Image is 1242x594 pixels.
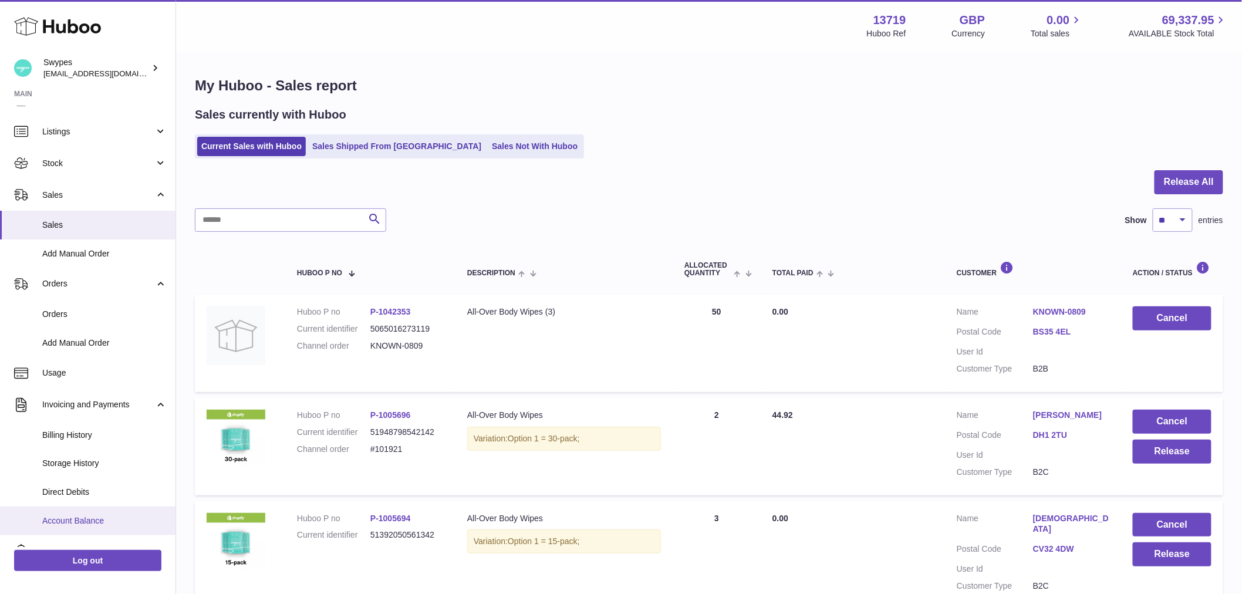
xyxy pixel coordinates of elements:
button: Cancel [1133,513,1211,537]
dd: 51392050561342 [370,529,444,541]
label: Show [1125,215,1147,226]
a: P-1005696 [370,410,411,420]
dt: Current identifier [297,529,370,541]
span: Add Manual Order [42,338,167,349]
dt: Postal Code [957,326,1033,340]
dd: 51948798542142 [370,427,444,438]
button: Release [1133,440,1211,464]
div: Currency [952,28,986,39]
div: All-Over Body Wipes [467,513,661,524]
div: Variation: [467,427,661,451]
span: Sales [42,190,154,201]
dt: Customer Type [957,580,1033,592]
span: 0.00 [1047,12,1070,28]
span: Direct Debits [42,487,167,498]
button: Release [1133,542,1211,566]
dt: Customer Type [957,363,1033,374]
dt: User Id [957,450,1033,461]
dd: 5065016273119 [370,323,444,335]
div: All-Over Body Wipes [467,410,661,421]
a: Log out [14,550,161,571]
img: no-photo.jpg [207,306,265,365]
a: P-1042353 [370,307,411,316]
a: CV32 4DW [1033,544,1109,555]
span: AVAILABLE Stock Total [1129,28,1228,39]
dt: Huboo P no [297,513,370,524]
dt: Channel order [297,444,370,455]
span: Stock [42,158,154,169]
dt: Customer Type [957,467,1033,478]
span: [EMAIL_ADDRESS][DOMAIN_NAME] [43,69,173,78]
span: Description [467,269,515,277]
div: Huboo Ref [867,28,906,39]
dt: Huboo P no [297,306,370,318]
span: Cases [42,546,167,557]
span: Option 1 = 30-pack; [508,434,580,443]
div: Swypes [43,57,149,79]
h1: My Huboo - Sales report [195,76,1223,95]
span: 0.00 [772,307,788,316]
dt: Channel order [297,340,370,352]
span: Orders [42,309,167,320]
a: Sales Shipped From [GEOGRAPHIC_DATA] [308,137,485,156]
td: 50 [673,295,761,392]
dt: Name [957,306,1033,320]
td: 2 [673,398,761,495]
div: All-Over Body Wipes (3) [467,306,661,318]
h2: Sales currently with Huboo [195,107,346,123]
a: Current Sales with Huboo [197,137,306,156]
span: Sales [42,220,167,231]
span: Total sales [1031,28,1083,39]
div: Variation: [467,529,661,553]
span: Usage [42,367,167,379]
a: KNOWN-0809 [1033,306,1109,318]
img: 137191726829119.png [207,513,265,572]
span: Storage History [42,458,167,469]
span: Invoicing and Payments [42,399,154,410]
span: Huboo P no [297,269,342,277]
a: Sales Not With Huboo [488,137,582,156]
dd: KNOWN-0809 [370,340,444,352]
img: 137191726829084.png [207,410,265,468]
span: ALLOCATED Quantity [684,262,731,277]
span: Total paid [772,269,814,277]
strong: 13719 [873,12,906,28]
a: DH1 2TU [1033,430,1109,441]
div: Customer [957,261,1109,277]
dd: B2C [1033,467,1109,478]
strong: GBP [960,12,985,28]
a: [PERSON_NAME] [1033,410,1109,421]
span: Option 1 = 15-pack; [508,536,580,546]
dt: User Id [957,563,1033,575]
span: Orders [42,278,154,289]
span: Listings [42,126,154,137]
dt: Huboo P no [297,410,370,421]
button: Cancel [1133,410,1211,434]
span: Billing History [42,430,167,441]
span: entries [1199,215,1223,226]
a: 0.00 Total sales [1031,12,1083,39]
dt: User Id [957,346,1033,357]
a: 69,337.95 AVAILABLE Stock Total [1129,12,1228,39]
img: internalAdmin-13719@internal.huboo.com [14,59,32,77]
span: Add Manual Order [42,248,167,259]
div: Action / Status [1133,261,1211,277]
button: Release All [1155,170,1223,194]
span: 0.00 [772,514,788,523]
dt: Current identifier [297,427,370,438]
span: 44.92 [772,410,793,420]
dd: #101921 [370,444,444,455]
a: [DEMOGRAPHIC_DATA] [1033,513,1109,535]
span: Account Balance [42,515,167,526]
dt: Postal Code [957,430,1033,444]
dt: Name [957,410,1033,424]
a: BS35 4EL [1033,326,1109,338]
dd: B2C [1033,580,1109,592]
a: P-1005694 [370,514,411,523]
dt: Postal Code [957,544,1033,558]
dd: B2B [1033,363,1109,374]
dt: Name [957,513,1033,538]
span: 69,337.95 [1162,12,1214,28]
dt: Current identifier [297,323,370,335]
button: Cancel [1133,306,1211,330]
